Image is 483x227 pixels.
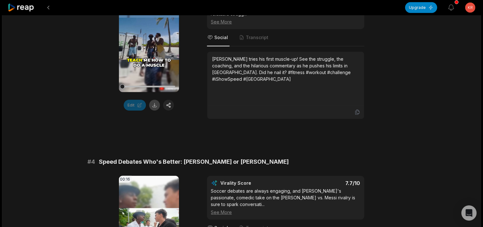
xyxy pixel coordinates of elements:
[212,56,359,82] div: [PERSON_NAME] tries his first muscle-up! See the struggle, the coaching, and the hilarious commen...
[405,2,437,13] button: Upgrade
[88,157,95,166] span: # 4
[461,205,477,221] div: Open Intercom Messenger
[211,209,360,216] div: See More
[211,18,360,25] div: See More
[215,34,228,41] span: Social
[99,157,289,166] span: Speed Debates Who's Better: [PERSON_NAME] or [PERSON_NAME]
[221,180,289,186] div: Virality Score
[124,100,146,111] button: Edit
[246,34,269,41] span: Transcript
[211,188,360,216] div: Soccer debates are always engaging, and [PERSON_NAME]'s passionate, comedic take on the [PERSON_N...
[207,29,364,46] nav: Tabs
[292,180,360,186] div: 7.7 /10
